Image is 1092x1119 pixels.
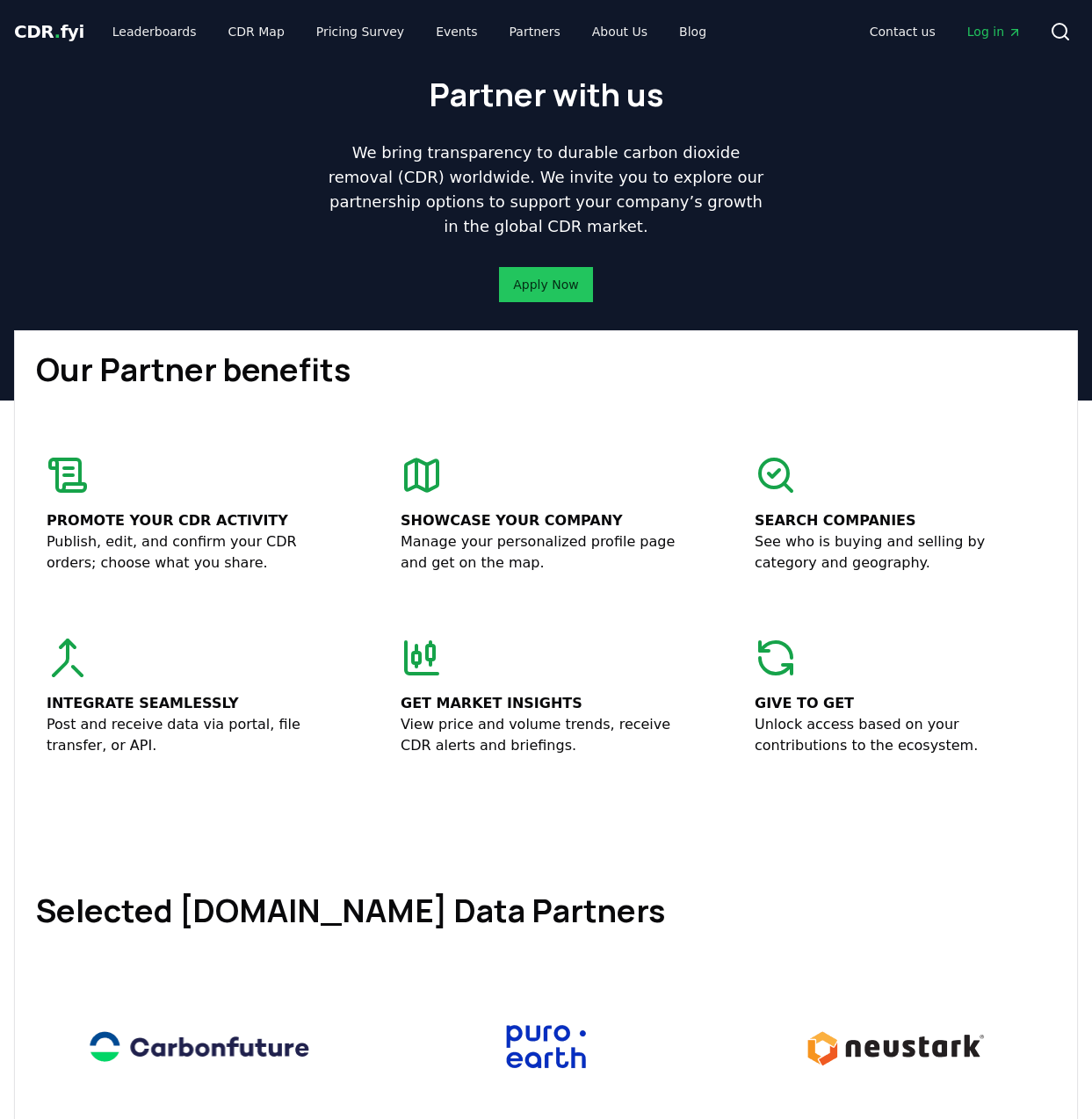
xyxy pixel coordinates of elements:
img: Neustark logo [768,999,1019,1095]
p: Showcase your company [401,510,691,531]
span: . [54,21,61,42]
a: Blog [665,16,720,47]
img: Puro.earth logo [421,999,672,1095]
p: Search companies [755,510,1045,531]
button: Apply Now [499,267,592,302]
a: Contact us [856,16,950,47]
a: Leaderboards [98,16,211,47]
nav: Main [98,16,720,47]
p: Manage your personalized profile page and get on the map. [401,531,691,574]
h1: Partner with us [429,77,663,112]
p: Give to get [755,693,1045,714]
a: About Us [578,16,662,47]
a: Log in [953,16,1036,47]
p: Unlock access based on your contributions to the ecosystem. [755,714,1045,756]
span: Log in [967,23,1022,40]
p: Post and receive data via portal, file transfer, or API. [47,714,337,756]
a: CDR Map [214,16,299,47]
a: Partners [495,16,575,47]
a: Apply Now [513,276,578,293]
p: View price and volume trends, receive CDR alerts and briefings. [401,714,691,756]
p: We bring transparency to durable carbon dioxide removal (CDR) worldwide. We invite you to explore... [322,141,771,239]
p: Promote your CDR activity [47,510,337,531]
span: CDR fyi [14,21,84,42]
a: Events [422,16,491,47]
img: Carbonfuture logo [74,999,325,1095]
p: Integrate seamlessly [47,693,337,714]
p: Get market insights [401,693,691,714]
h1: Selected [DOMAIN_NAME] Data Partners [36,893,1056,928]
h1: Our Partner benefits [36,352,1056,387]
nav: Main [856,16,1036,47]
a: CDR.fyi [14,19,84,44]
p: See who is buying and selling by category and geography. [755,531,1045,574]
a: Pricing Survey [302,16,418,47]
p: Publish, edit, and confirm your CDR orders; choose what you share. [47,531,337,574]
